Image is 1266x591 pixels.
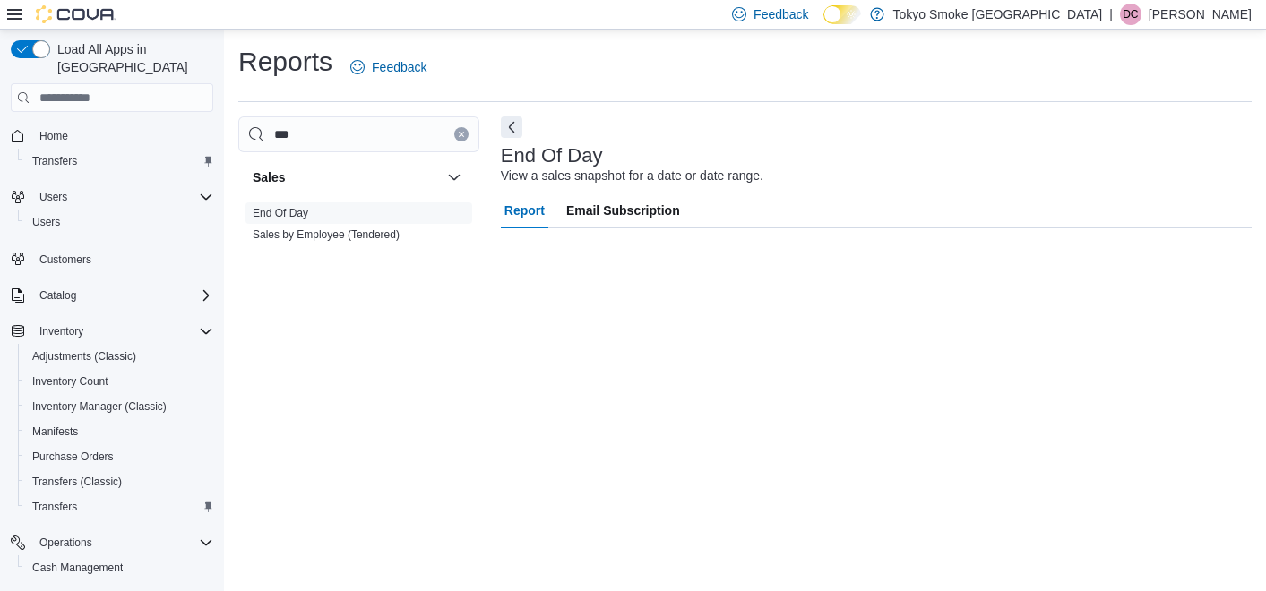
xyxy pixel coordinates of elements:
button: Clear input [454,127,469,141]
span: Customers [32,247,213,270]
span: Transfers [25,150,213,172]
button: Home [4,123,220,149]
span: Feedback [372,58,426,76]
a: End Of Day [253,207,308,219]
a: Customers [32,249,99,270]
div: Sales [238,202,479,253]
button: Next [501,116,522,138]
span: Transfers [32,500,77,514]
span: Cash Management [32,561,123,575]
span: Users [32,215,60,229]
button: Sales [444,167,465,188]
span: Operations [32,532,213,553]
button: Transfers [18,149,220,174]
button: Inventory Count [18,369,220,394]
span: Transfers [32,154,77,168]
span: Users [32,186,213,208]
button: Inventory Manager (Classic) [18,394,220,419]
a: Inventory Count [25,371,116,392]
span: Load All Apps in [GEOGRAPHIC_DATA] [50,40,213,76]
div: View a sales snapshot for a date or date range. [501,167,763,185]
p: | [1109,4,1113,25]
span: Report [504,193,545,228]
button: Operations [32,532,99,553]
a: Inventory Manager (Classic) [25,396,174,417]
span: Sales by Employee (Tendered) [253,227,400,242]
button: Users [4,184,220,210]
span: Inventory [39,324,83,338]
span: Adjustments (Classic) [25,346,213,367]
span: Purchase Orders [25,446,213,467]
span: Customers [39,253,91,267]
span: Transfers (Classic) [32,475,122,489]
button: Cash Management [18,555,220,580]
span: Transfers [25,496,213,518]
span: Feedback [754,5,808,23]
span: Users [39,190,67,204]
span: Inventory Manager (Classic) [25,396,213,417]
a: Cash Management [25,557,130,578]
button: Customers [4,245,220,271]
button: Catalog [32,285,83,306]
a: Manifests [25,421,85,442]
span: Inventory Manager (Classic) [32,399,167,414]
span: Inventory Count [25,371,213,392]
button: Transfers (Classic) [18,469,220,494]
a: Transfers [25,496,84,518]
a: Feedback [343,49,434,85]
button: Users [32,186,74,208]
span: Catalog [32,285,213,306]
span: Purchase Orders [32,450,114,464]
button: Purchase Orders [18,444,220,469]
button: Sales [253,168,440,186]
span: Manifests [25,421,213,442]
button: Transfers [18,494,220,519]
p: [PERSON_NAME] [1149,4,1252,25]
span: Home [32,124,213,147]
span: Adjustments (Classic) [32,349,136,364]
span: Inventory [32,321,213,342]
div: Dylan Creelman [1120,4,1141,25]
button: Inventory [4,319,220,344]
h3: End Of Day [501,145,603,167]
span: Cash Management [25,557,213,578]
span: Home [39,129,68,143]
button: Catalog [4,283,220,308]
button: Adjustments (Classic) [18,344,220,369]
span: Users [25,211,213,233]
img: Cova [36,5,116,23]
a: Sales by Employee (Tendered) [253,228,400,241]
input: Dark Mode [823,5,861,24]
h3: Sales [253,168,286,186]
a: Purchase Orders [25,446,121,467]
a: Users [25,211,67,233]
button: Users [18,210,220,235]
button: Operations [4,530,220,555]
span: Dark Mode [823,24,824,25]
button: Manifests [18,419,220,444]
span: Inventory Count [32,374,108,389]
a: Transfers (Classic) [25,471,129,492]
h1: Reports [238,44,332,80]
a: Transfers [25,150,84,172]
button: Inventory [32,321,90,342]
p: Tokyo Smoke [GEOGRAPHIC_DATA] [893,4,1103,25]
span: Email Subscription [566,193,680,228]
span: Operations [39,535,92,550]
span: Catalog [39,288,76,303]
a: Home [32,125,75,147]
span: DC [1123,4,1138,25]
span: Transfers (Classic) [25,471,213,492]
span: End Of Day [253,206,308,220]
span: Manifests [32,424,78,439]
a: Adjustments (Classic) [25,346,143,367]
